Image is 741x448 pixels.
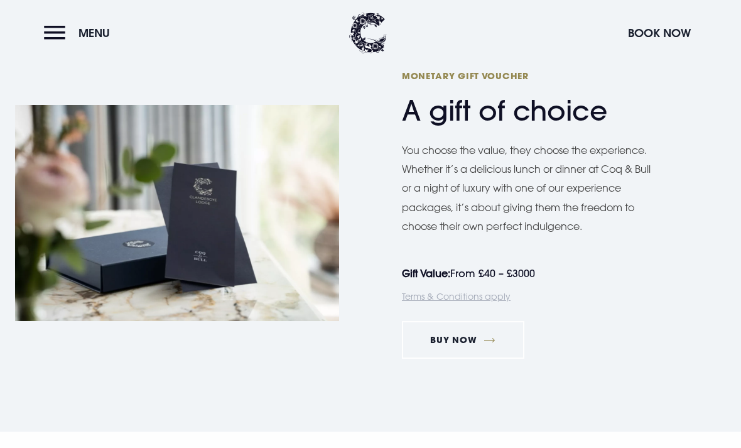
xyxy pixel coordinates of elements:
a: Terms & Conditions apply [402,291,511,302]
span: Menu [78,26,110,40]
span: Monetary Gift Voucher [402,70,647,82]
p: From £40 – £3000 [402,264,647,283]
button: Menu [44,19,116,46]
button: Book Now [622,19,697,46]
h2: A gift of choice [402,70,647,128]
a: Buy Now [402,321,524,359]
p: You choose the value, they choose the experience. Whether it’s a delicious lunch or dinner at Coq... [402,141,659,236]
img: Hotel gift voucher Northern Ireland [15,105,339,321]
strong: Gift Value: [402,267,450,280]
img: Clandeboye Lodge [349,13,387,53]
